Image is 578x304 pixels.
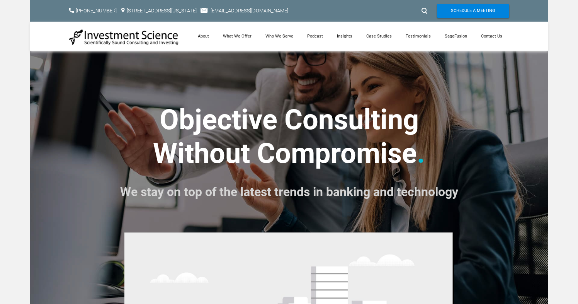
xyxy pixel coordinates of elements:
[216,22,258,51] a: What We Offer
[191,22,216,51] a: About
[127,8,197,14] a: [STREET_ADDRESS][US_STATE]​
[359,22,399,51] a: Case Studies
[437,4,509,18] a: Schedule A Meeting
[330,22,359,51] a: Insights
[120,184,458,199] font: We stay on top of the latest trends in banking and technology
[417,137,425,170] font: .
[399,22,438,51] a: Testimonials
[211,8,288,14] a: [EMAIL_ADDRESS][DOMAIN_NAME]
[69,29,179,46] img: Investment Science | NYC Consulting Services
[258,22,300,51] a: Who We Serve
[451,4,495,18] span: Schedule A Meeting
[300,22,330,51] a: Podcast
[474,22,509,51] a: Contact Us
[76,8,117,14] a: [PHONE_NUMBER]
[153,103,419,169] strong: ​Objective Consulting ​Without Compromise
[438,22,474,51] a: SageFusion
